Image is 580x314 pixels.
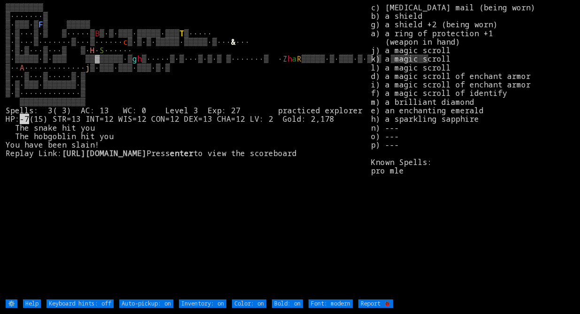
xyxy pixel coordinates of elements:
[272,299,303,308] input: Bold: on
[137,54,142,64] font: h
[6,299,17,308] input: ⚙️
[85,63,90,73] font: j
[123,37,128,47] font: c
[23,299,41,308] input: Help
[179,299,226,308] input: Inventory: on
[132,54,137,64] font: g
[119,299,173,308] input: Auto-pickup: on
[297,54,302,64] font: R
[170,148,193,158] b: enter
[6,3,371,298] larn: ▒▒▒▒▒▒▒▒ ▒·······▒ ▒·▒▒▒·▒ ▒ ▒▒▒▒▒ ▒·▒···▒·▒ ▒·····▒ ▒·▒·▒▒▒·▒▒▒▒▒·▒▒▒ ▒····· ▒·▒···▒·······▒···▒...
[231,37,236,47] font: &
[292,54,297,64] font: a
[39,19,43,30] font: F
[358,299,393,308] input: Report 🐞
[232,299,266,308] input: Color: on
[20,63,24,73] font: A
[371,3,574,298] stats: c) [MEDICAL_DATA] mail (being worn) b) a shield g) a shield +2 (being worn) a) a ring of protecti...
[100,45,104,55] font: S
[46,299,114,308] input: Keyboard hints: off
[20,114,29,124] mark: -7
[179,28,184,39] font: T
[62,148,147,158] a: [URL][DOMAIN_NAME]
[287,54,292,64] font: h
[90,45,95,55] font: H
[283,54,287,64] font: Z
[95,28,100,39] font: B
[309,299,353,308] input: Font: modern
